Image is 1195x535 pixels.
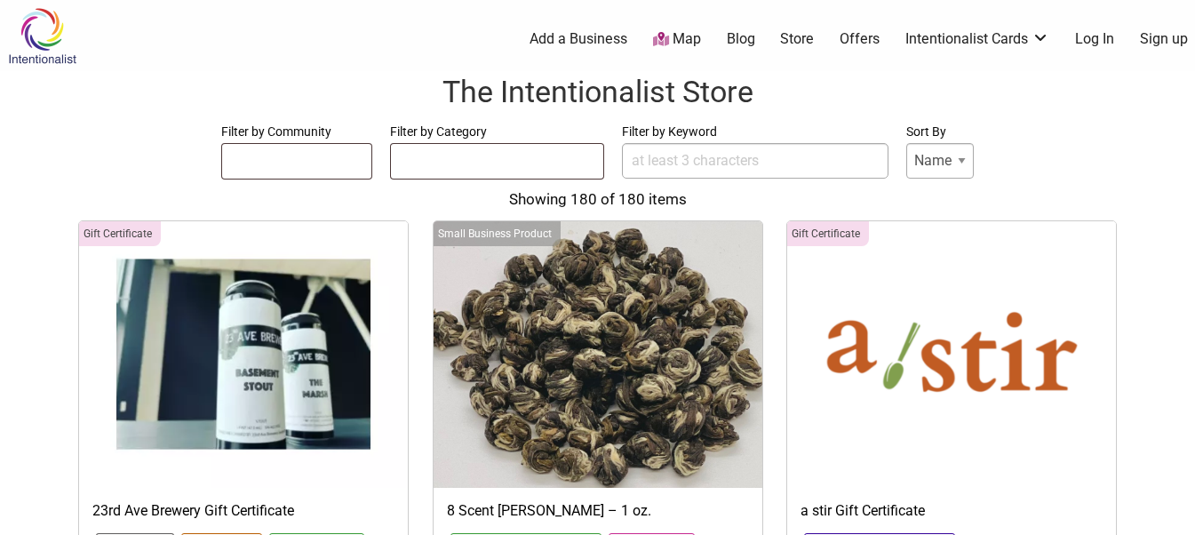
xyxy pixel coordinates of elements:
a: Add a Business [530,29,627,49]
h1: The Intentionalist Store [18,71,1177,114]
div: Click to show only this category [79,221,161,246]
label: Filter by Keyword [622,121,888,143]
div: Click to show only this category [434,221,561,246]
a: Offers [840,29,880,49]
h3: 8 Scent [PERSON_NAME] – 1 oz. [447,501,749,521]
div: Showing 180 of 180 items [18,188,1177,212]
label: Filter by Community [221,121,373,143]
h3: 23rd Ave Brewery Gift Certificate [92,501,394,521]
h3: a stir Gift Certificate [801,501,1103,521]
a: Blog [727,29,755,49]
label: Sort By [906,121,974,143]
a: Sign up [1140,29,1188,49]
a: Log In [1075,29,1114,49]
a: Store [780,29,814,49]
label: Filter by Category [390,121,604,143]
div: Click to show only this category [787,221,869,246]
input: at least 3 characters [622,143,888,179]
a: Intentionalist Cards [905,29,1049,49]
img: Young Tea 8 Scent Jasmine Green Pearl [434,221,762,488]
a: Map [653,29,701,50]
